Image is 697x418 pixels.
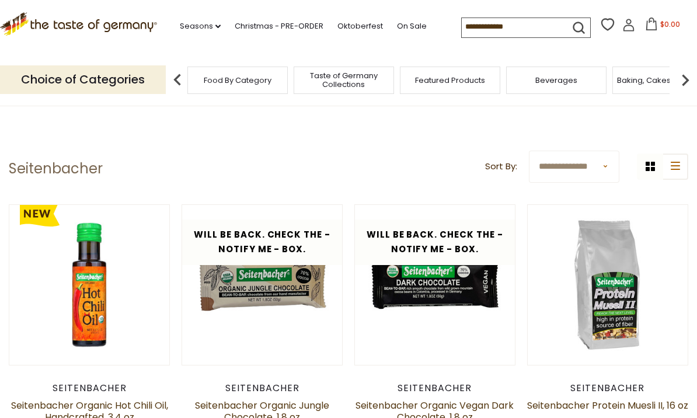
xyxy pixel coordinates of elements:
[180,20,221,33] a: Seasons
[235,20,323,33] a: Christmas - PRE-ORDER
[527,399,688,412] a: Seitenbacher Protein Muesli II, 16 oz
[674,68,697,92] img: next arrow
[182,205,342,365] img: Seitenbacher Organic Jungle Chocolate
[297,71,391,89] a: Taste of Germany Collections
[9,382,170,394] div: Seitenbacher
[337,20,383,33] a: Oktoberfest
[354,382,515,394] div: Seitenbacher
[637,18,687,35] button: $0.00
[415,76,485,85] a: Featured Products
[527,382,688,394] div: Seitenbacher
[182,382,343,394] div: Seitenbacher
[194,228,331,255] span: Will be back. Check the - Notify Me - Box.
[367,228,504,255] span: Will be back. Check the - Notify Me - Box.
[660,19,680,29] span: $0.00
[485,159,517,174] label: Sort By:
[204,76,271,85] a: Food By Category
[528,205,688,365] img: Seitenbacher Protein Muesli II
[397,20,427,33] a: On Sale
[355,205,515,365] img: Seitenbacher Organic Vegan Dark Chocolate
[166,68,189,92] img: previous arrow
[535,76,577,85] a: Beverages
[9,205,169,365] img: Seitenbacher Hot Chili Oil
[9,160,103,177] h1: Seitenbacher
